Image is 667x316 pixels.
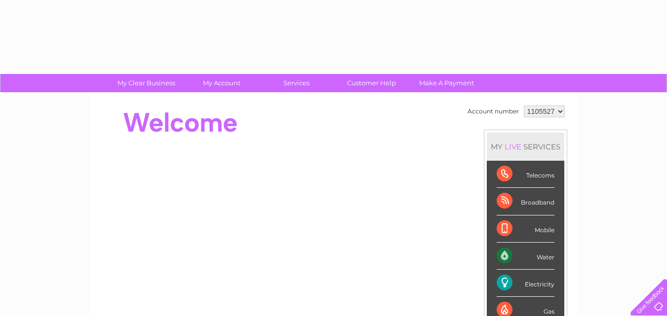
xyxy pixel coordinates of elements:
div: Mobile [497,215,554,243]
div: LIVE [503,142,523,151]
div: Electricity [497,270,554,297]
a: My Account [181,74,262,92]
div: MY SERVICES [487,133,564,161]
a: Services [256,74,337,92]
td: Account number [465,103,521,120]
div: Telecoms [497,161,554,188]
a: My Clear Business [106,74,187,92]
a: Make A Payment [406,74,487,92]
div: Water [497,243,554,270]
div: Broadband [497,188,554,215]
a: Customer Help [331,74,412,92]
